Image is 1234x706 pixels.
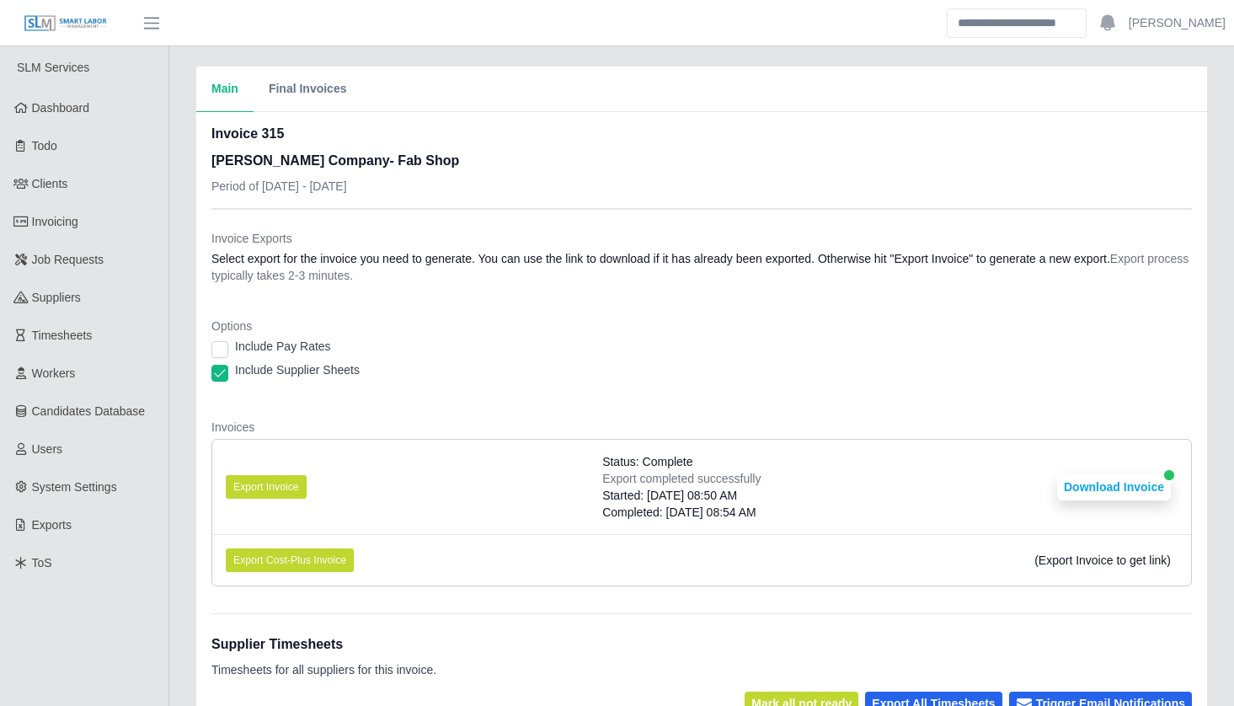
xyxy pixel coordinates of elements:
dt: Options [211,318,1192,334]
div: Export completed successfully [602,470,761,487]
span: (Export Invoice to get link) [1034,554,1171,567]
span: Users [32,442,63,456]
button: Export Invoice [226,475,307,499]
dt: Invoice Exports [211,230,1192,247]
span: Workers [32,366,76,380]
a: Download Invoice [1057,480,1171,494]
span: Clients [32,177,68,190]
span: Suppliers [32,291,81,304]
span: Status: Complete [602,453,692,470]
dt: Invoices [211,419,1192,436]
span: System Settings [32,480,117,494]
img: SLM Logo [24,14,108,33]
span: SLM Services [17,61,89,74]
h1: Supplier Timesheets [211,634,436,655]
dd: Select export for the invoice you need to generate. You can use the link to download if it has al... [211,250,1192,284]
button: Main [196,67,254,112]
button: Final Invoices [254,67,362,112]
label: Include Supplier Sheets [235,361,360,378]
span: Todo [32,139,57,152]
span: Exports [32,518,72,532]
h2: Invoice 315 [211,124,459,144]
p: Timesheets for all suppliers for this invoice. [211,661,436,678]
a: [PERSON_NAME] [1129,14,1226,32]
span: Dashboard [32,101,90,115]
span: Invoicing [32,215,78,228]
button: Download Invoice [1057,473,1171,500]
div: Started: [DATE] 08:50 AM [602,487,761,504]
h3: [PERSON_NAME] Company- Fab Shop [211,151,459,171]
span: Job Requests [32,253,104,266]
button: Export Cost-Plus Invoice [226,548,354,572]
p: Period of [DATE] - [DATE] [211,178,459,195]
input: Search [947,8,1087,38]
label: Include Pay Rates [235,338,331,355]
span: Candidates Database [32,404,146,418]
span: ToS [32,556,52,570]
div: Completed: [DATE] 08:54 AM [602,504,761,521]
span: Timesheets [32,329,93,342]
